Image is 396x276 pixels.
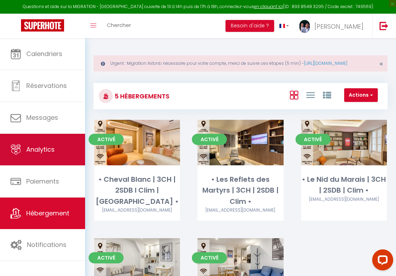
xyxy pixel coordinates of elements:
div: • Le Nid du Marais | 3CH | 2SDB | Clim • [301,174,387,196]
img: logout [380,21,388,30]
span: Activé [89,134,124,145]
button: Actions [344,88,378,102]
div: Airbnb [197,207,283,214]
span: Paiements [26,177,59,186]
h3: 5 Hébergements [113,88,169,104]
iframe: LiveChat chat widget [367,247,396,276]
span: Notifications [27,240,67,249]
span: Activé [192,252,227,263]
a: Editer [116,254,158,268]
a: ... [PERSON_NAME] [294,14,372,38]
div: • Cheval Blanc | 3CH | 2SDB I Clim | [GEOGRAPHIC_DATA] • [94,174,180,207]
a: [URL][DOMAIN_NAME] [304,60,347,66]
a: Editer [220,254,262,268]
span: Analytics [26,145,55,154]
img: ... [299,20,310,33]
a: Vue en Box [290,89,298,101]
span: Messages [26,113,58,122]
a: Vue par Groupe [323,89,331,101]
div: • Les Reflets des Martyrs | 3CH | 2SDB | Clim • [197,174,283,207]
span: Activé [296,134,331,145]
div: Urgent : Migration Airbnb nécessaire pour votre compte, merci de suivre ces étapes (5 min) - [93,55,388,71]
span: Calendriers [26,49,62,58]
div: Airbnb [94,207,180,214]
a: Editer [116,136,158,150]
span: Réservations [26,81,67,90]
span: Chercher [107,21,131,29]
a: Vue en Liste [306,89,315,101]
a: Editer [323,136,365,150]
img: Super Booking [21,19,64,32]
div: Airbnb [301,196,387,203]
span: [PERSON_NAME] [314,22,363,31]
span: Hébergement [26,209,69,218]
span: Activé [89,252,124,263]
a: Chercher [102,14,136,38]
button: Close [379,61,383,67]
button: Besoin d'aide ? [225,20,274,32]
span: × [379,60,383,68]
span: Activé [192,134,227,145]
a: Editer [220,136,262,150]
a: en cliquant ici [254,4,283,9]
